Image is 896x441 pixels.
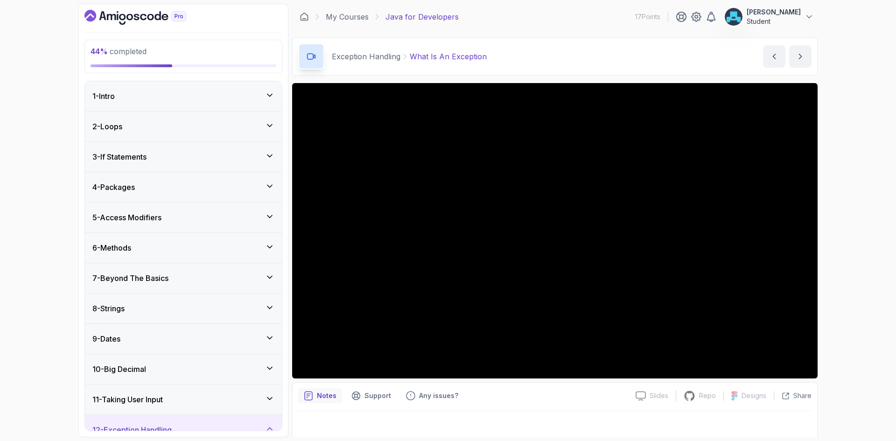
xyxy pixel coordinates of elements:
p: Notes [317,391,336,400]
h3: 1 - Intro [92,91,115,102]
p: Java for Developers [385,11,459,22]
h3: 3 - If Statements [92,151,147,162]
h3: 6 - Methods [92,242,131,253]
p: [PERSON_NAME] [747,7,801,17]
h3: 10 - Big Decimal [92,364,146,375]
button: 4-Packages [85,172,282,202]
button: Share [774,391,812,400]
button: 8-Strings [85,294,282,323]
p: Designs [742,391,766,400]
p: Any issues? [419,391,458,400]
button: user profile image[PERSON_NAME]Student [724,7,814,26]
button: next content [789,45,812,68]
button: 6-Methods [85,233,282,263]
a: Dashboard [84,10,208,25]
button: previous content [763,45,785,68]
button: Support button [346,388,397,403]
button: 7-Beyond The Basics [85,263,282,293]
h3: 11 - Taking User Input [92,394,163,405]
button: 5-Access Modifiers [85,203,282,232]
iframe: 2 - What is an exception [292,83,818,378]
span: 44 % [91,47,108,56]
p: Share [793,391,812,400]
p: Repo [699,391,716,400]
button: 9-Dates [85,324,282,354]
button: 2-Loops [85,112,282,141]
button: Feedback button [400,388,464,403]
h3: 5 - Access Modifiers [92,212,161,223]
button: 11-Taking User Input [85,385,282,414]
button: notes button [298,388,342,403]
p: Student [747,17,801,26]
p: Support [364,391,391,400]
a: Dashboard [300,12,309,21]
button: 10-Big Decimal [85,354,282,384]
h3: 7 - Beyond The Basics [92,273,168,284]
button: 3-If Statements [85,142,282,172]
h3: 8 - Strings [92,303,125,314]
img: user profile image [725,8,742,26]
h3: 4 - Packages [92,182,135,193]
p: Slides [650,391,668,400]
h3: 9 - Dates [92,333,120,344]
h3: 2 - Loops [92,121,122,132]
h3: 12 - Exception Handling [92,424,172,435]
a: My Courses [326,11,369,22]
p: What Is An Exception [410,51,487,62]
p: Exception Handling [332,51,400,62]
span: completed [91,47,147,56]
button: 1-Intro [85,81,282,111]
p: 17 Points [635,12,660,21]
